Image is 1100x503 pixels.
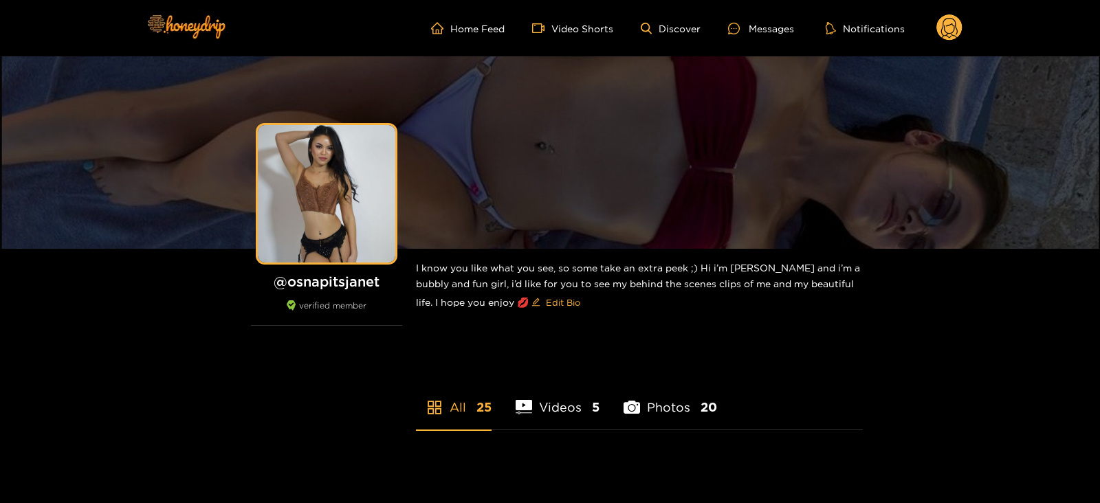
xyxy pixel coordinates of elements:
[624,368,717,429] li: Photos
[416,368,492,429] li: All
[431,22,450,34] span: home
[431,22,505,34] a: Home Feed
[251,300,402,326] div: verified member
[592,399,599,416] span: 5
[531,298,540,308] span: edit
[532,22,613,34] a: Video Shorts
[476,399,492,416] span: 25
[641,23,701,34] a: Discover
[701,399,717,416] span: 20
[822,21,909,35] button: Notifications
[532,22,551,34] span: video-camera
[426,399,443,416] span: appstore
[251,273,402,290] h1: @ osnapitsjanet
[728,21,794,36] div: Messages
[416,249,863,324] div: I know you like what you see, so some take an extra peek ;) Hi i’m [PERSON_NAME] and i’m a bubbly...
[516,368,599,429] li: Videos
[546,295,580,309] span: Edit Bio
[529,291,583,313] button: editEdit Bio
